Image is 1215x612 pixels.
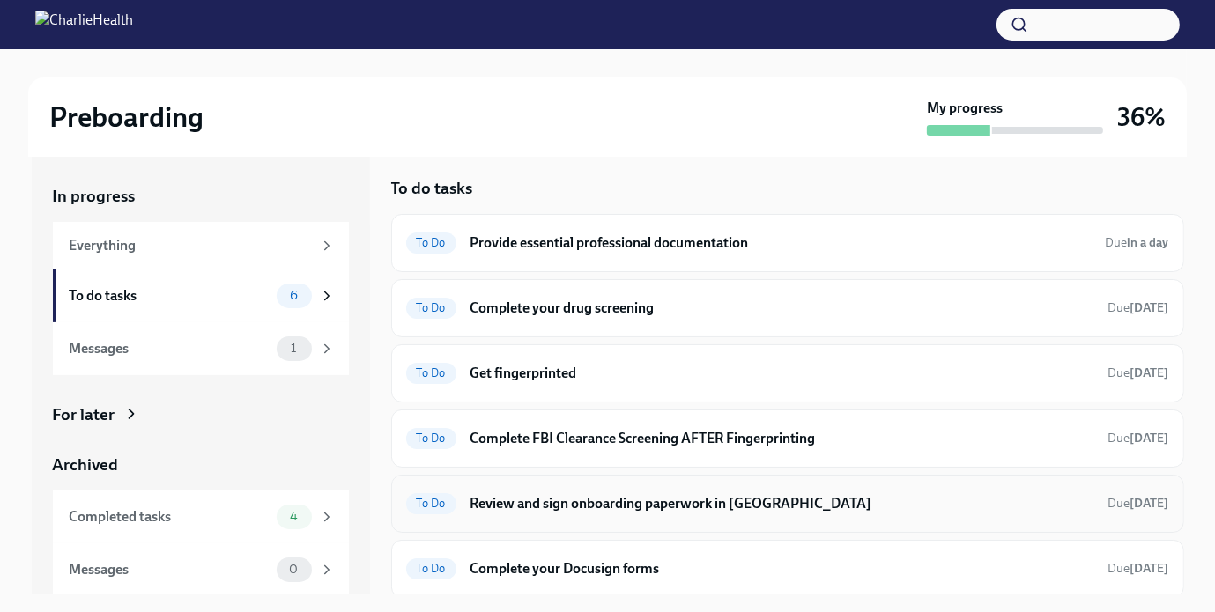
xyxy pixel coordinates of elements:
[280,342,307,355] span: 1
[1108,560,1169,577] span: September 4th, 2025 09:00
[406,424,1169,453] a: To DoComplete FBI Clearance Screening AFTER FingerprintingDue[DATE]
[1106,234,1169,251] span: September 3rd, 2025 09:00
[53,453,349,476] a: Archived
[927,99,1003,118] strong: My progress
[53,490,349,543] a: Completed tasks4
[406,555,1169,583] a: To DoComplete your Docusign formsDue[DATE]
[53,403,115,426] div: For later
[1128,235,1169,250] strong: in a day
[391,177,473,200] h5: To do tasks
[1130,561,1169,576] strong: [DATE]
[53,543,349,596] a: Messages0
[53,222,349,269] a: Everything
[1108,430,1169,446] span: September 7th, 2025 09:00
[70,507,270,527] div: Completed tasks
[1108,495,1169,512] span: September 7th, 2025 09:00
[406,490,1169,518] a: To DoReview and sign onboarding paperwork in [GEOGRAPHIC_DATA]Due[DATE]
[406,301,456,314] span: To Do
[1130,300,1169,315] strong: [DATE]
[49,100,204,135] h2: Preboarding
[1108,300,1169,315] span: Due
[279,289,308,302] span: 6
[278,563,308,576] span: 0
[1108,496,1169,511] span: Due
[1108,561,1169,576] span: Due
[470,233,1092,253] h6: Provide essential professional documentation
[406,359,1169,387] a: To DoGet fingerprintedDue[DATE]
[279,510,308,523] span: 4
[53,322,349,375] a: Messages1
[470,364,1094,383] h6: Get fingerprinted
[1130,496,1169,511] strong: [DATE]
[470,559,1094,579] h6: Complete your Docusign forms
[70,560,270,579] div: Messages
[1130,431,1169,446] strong: [DATE]
[70,339,270,358] div: Messages
[1130,365,1169,380] strong: [DATE]
[1117,101,1166,133] h3: 36%
[53,185,349,208] a: In progress
[70,236,312,255] div: Everything
[53,403,349,426] a: For later
[1106,235,1169,250] span: Due
[406,366,456,380] span: To Do
[1108,365,1169,381] span: September 4th, 2025 09:00
[406,431,456,445] span: To Do
[470,429,1094,448] h6: Complete FBI Clearance Screening AFTER Fingerprinting
[406,229,1169,257] a: To DoProvide essential professional documentationDuein a day
[406,497,456,510] span: To Do
[1108,365,1169,380] span: Due
[35,11,133,39] img: CharlieHealth
[1108,431,1169,446] span: Due
[406,236,456,249] span: To Do
[406,294,1169,322] a: To DoComplete your drug screeningDue[DATE]
[53,269,349,322] a: To do tasks6
[470,494,1094,513] h6: Review and sign onboarding paperwork in [GEOGRAPHIC_DATA]
[1108,299,1169,316] span: September 4th, 2025 09:00
[406,562,456,575] span: To Do
[70,286,270,306] div: To do tasks
[470,299,1094,318] h6: Complete your drug screening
